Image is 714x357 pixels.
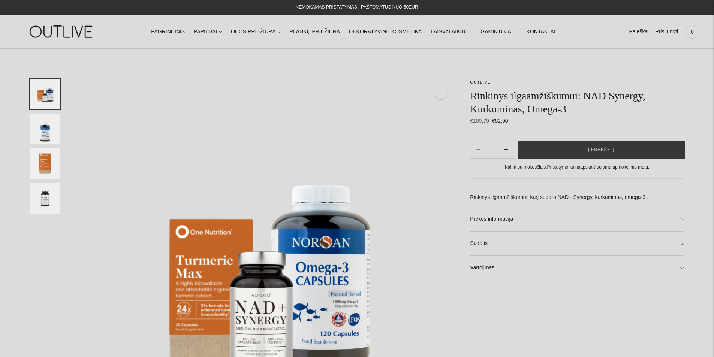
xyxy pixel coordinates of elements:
[655,24,678,40] a: Prisijungti
[547,164,581,170] a: Pristatymo kaina
[486,144,497,155] input: Product quantity
[480,24,517,40] a: GAMINTOJAI
[290,24,340,40] a: PLAUKŲ PRIEŽIŪRA
[231,24,281,40] a: ODOS PRIEŽIŪRA
[30,183,60,214] button: Translation missing: en.general.accessibility.image_thumbail
[470,163,684,171] div: Kaina su mokesčiais. apskaičiuojama apmokėjimo metu.
[15,19,109,45] img: OUTLIVE
[588,146,615,154] span: Į krepšelį
[518,141,685,159] button: Į krepšelį
[30,79,60,109] button: Translation missing: en.general.accessibility.image_thumbail
[470,141,486,159] button: Add product quantity
[470,80,491,84] a: OUTLIVE
[431,24,472,40] a: LAISVALAIKIUI
[30,148,60,179] button: Translation missing: en.general.accessibility.image_thumbail
[470,118,491,124] s: €109,79
[687,27,698,37] span: 0
[470,256,684,280] a: Vartojimas
[194,24,222,40] a: PAPILDAI
[527,24,555,40] a: KONTAKTAI
[470,193,684,202] p: Rinkinys ilgaamžiškumui, kurį sudaro NAD+ Synergy, kurkuminas, omega-3.
[470,207,684,231] a: Prekės informacija
[492,118,508,124] span: €82,90
[498,141,514,159] button: Subtract product quantity
[151,24,185,40] a: PAGRINDINIS
[629,24,648,40] a: Paieška
[30,114,60,144] button: Translation missing: en.general.accessibility.image_thumbail
[349,24,422,40] a: DEKORATYVINĖ KOSMETIKA
[686,24,699,40] a: 0
[470,232,684,255] a: Sudėtis
[470,89,684,115] h1: Rinkinys ilgaamžiškumui: NAD Synergy, Kurkuminas, Omega-3
[296,3,418,12] div: NEMOKAMAS PRISTATYMAS Į PAŠTOMATUS NUO 50EUR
